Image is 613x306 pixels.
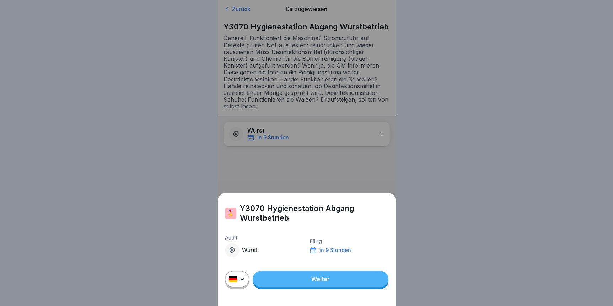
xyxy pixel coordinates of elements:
p: in 9 Stunden [319,247,351,253]
img: de.svg [229,276,237,282]
div: 🎖️ [225,208,236,219]
p: Y3070 Hygienestation Abgang Wurstbetrieb [240,204,388,222]
p: Audit [225,235,304,241]
p: Fällig [310,238,388,245]
p: Wurst [242,247,257,253]
a: Weiter [253,271,388,287]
